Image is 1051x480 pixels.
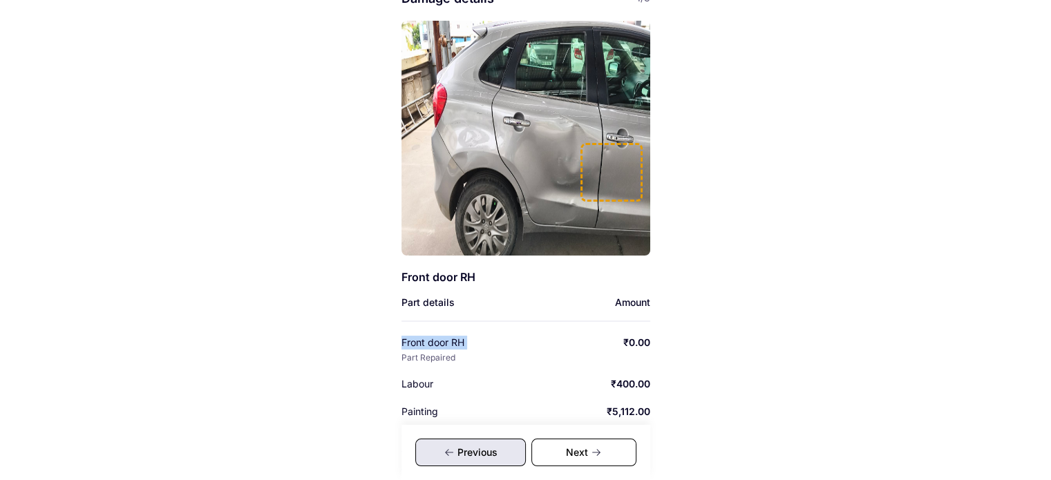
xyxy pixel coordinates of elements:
[401,377,529,391] div: Labour
[615,296,650,309] div: Amount
[401,336,529,349] div: Front door RH
[401,352,455,363] div: Part Repaired
[607,405,650,419] div: ₹5,112.00
[401,269,567,285] div: Front door RH
[401,405,529,419] div: Painting
[401,21,650,256] img: image
[623,336,650,349] div: ₹0.00
[401,296,455,309] div: Part details
[611,377,650,391] div: ₹400.00
[415,439,526,466] div: Previous
[531,439,636,466] div: Next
